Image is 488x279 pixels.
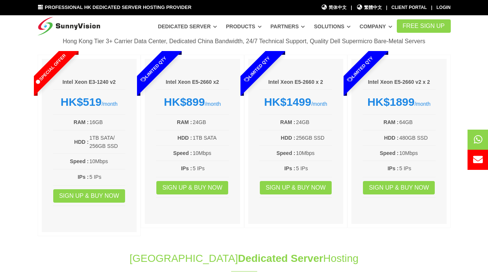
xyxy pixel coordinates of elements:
td: 64GB [399,118,436,127]
b: Speed : [173,150,192,156]
td: 480GB SSD [399,133,436,142]
td: 1TB SATA/ 256GB SSD [89,133,125,151]
span: Dedicated Server [238,253,323,264]
h6: Intel Xeon E3-1240 v2 [53,79,126,86]
b: IPs : [78,174,89,180]
b: RAM : [280,119,295,125]
td: 10Mbps [296,149,332,158]
span: Limited Qty [226,38,288,101]
td: 10Mbps [192,149,229,158]
span: Limited Qty [329,38,392,101]
td: 10Mbps [399,149,436,158]
a: Sign up & Buy Now [53,189,125,203]
h6: Intel Xeon E5-2660 v2 x 2 [363,79,436,86]
a: Dedicated Server [158,20,217,33]
a: Partners [271,20,305,33]
b: HDD : [178,135,192,141]
td: 256GB SSD [296,133,332,142]
a: Sign up & Buy Now [260,181,332,194]
b: HDD : [74,139,89,145]
span: Special Offer [19,38,82,101]
td: 5 IPs [399,164,436,173]
a: Sign up & Buy Now [363,181,435,194]
li: | [386,4,387,11]
div: /month [156,95,229,109]
td: 16GB [89,118,125,127]
a: 繁體中文 [356,4,382,11]
td: 10Mbps [89,157,125,166]
td: 24GB [296,118,332,127]
span: Professional HK Dedicated Server Hosting Provider [45,4,191,10]
a: Login [437,5,451,10]
b: RAM : [177,119,192,125]
strong: HK$1899 [367,96,415,108]
b: RAM : [74,119,89,125]
td: 5 IPs [296,164,332,173]
a: FREE Sign Up [397,19,451,33]
a: Client Portal [392,5,427,10]
b: Speed : [277,150,296,156]
a: 简体中文 [321,4,347,11]
b: IPs : [387,165,399,171]
a: Sign up & Buy Now [156,181,228,194]
h6: Intel Xeon E5-2660 x 2 [259,79,332,86]
strong: HK$519 [61,96,102,108]
span: Limited Qty [122,38,185,101]
b: Speed : [380,150,399,156]
li: | [431,4,432,11]
strong: HK$899 [164,96,205,108]
td: 1TB SATA [192,133,229,142]
li: | [351,4,352,11]
b: HDD : [281,135,295,141]
div: /month [363,95,436,109]
a: Company [360,20,392,33]
p: Hong Kong Tier 3+ Carrier Data Center, Dedicated China Bandwidth, 24/7 Technical Support, Quality... [38,37,451,46]
div: /month [259,95,332,109]
b: RAM : [383,119,398,125]
strong: HK$1499 [264,96,311,108]
b: IPs : [284,165,296,171]
div: /month [53,95,126,109]
a: Products [226,20,262,33]
td: 5 IPs [192,164,229,173]
h6: Intel Xeon E5-2660 x2 [156,79,229,86]
b: HDD : [384,135,399,141]
b: Speed : [70,158,89,164]
td: 5 IPs [89,172,125,181]
h1: [GEOGRAPHIC_DATA] Hosting [38,251,451,266]
a: Solutions [314,20,351,33]
td: 24GB [192,118,229,127]
b: IPs : [181,165,192,171]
